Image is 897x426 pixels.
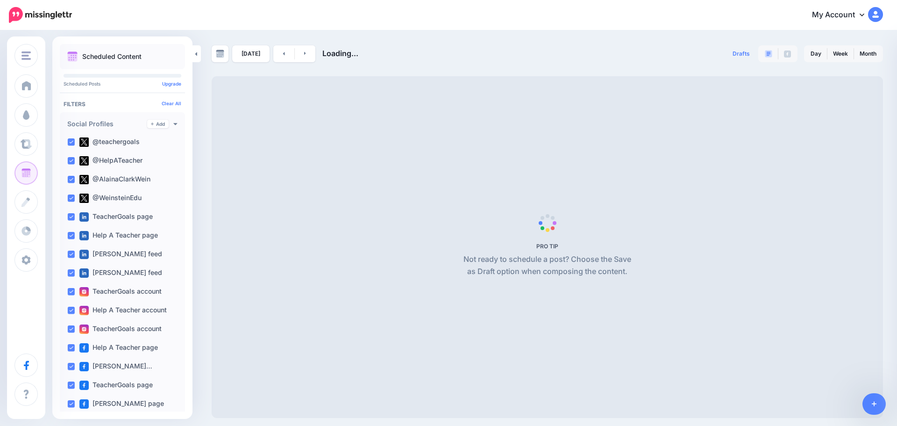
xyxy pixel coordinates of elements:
[79,212,153,222] label: TeacherGoals page
[765,50,772,58] img: paragraph-boxed.png
[64,81,181,86] p: Scheduled Posts
[79,306,167,315] label: Help A Teacher account
[803,4,883,27] a: My Account
[79,306,89,315] img: instagram-square.png
[162,81,181,87] a: Upgrade
[79,156,142,166] label: @HelpATeacher
[67,121,147,127] h4: Social Profiles
[21,51,31,60] img: menu.png
[79,231,89,240] img: linkedin-square.png
[79,343,89,353] img: facebook-square.png
[82,53,142,60] p: Scheduled Content
[79,362,152,371] label: [PERSON_NAME]…
[79,175,150,184] label: @AlainaClarkWein
[79,381,153,390] label: TeacherGoals page
[79,137,89,147] img: twitter-square.png
[79,212,89,222] img: linkedin-square.png
[79,343,158,353] label: Help A Teacher page
[322,49,358,58] span: Loading...
[9,7,72,23] img: Missinglettr
[79,156,89,166] img: twitter-square.png
[79,268,162,278] label: [PERSON_NAME] feed
[79,137,140,147] label: @teachergoals
[460,253,635,278] p: Not ready to schedule a post? Choose the Save as Draft option when composing the content.
[79,250,89,259] img: linkedin-square.png
[79,287,162,296] label: TeacherGoals account
[79,287,89,296] img: instagram-square.png
[79,362,89,371] img: facebook-square.png
[79,250,162,259] label: [PERSON_NAME] feed
[827,46,854,61] a: Week
[727,45,755,62] a: Drafts
[79,399,164,409] label: [PERSON_NAME] page
[79,381,89,390] img: facebook-square.png
[79,325,89,334] img: instagram-square.png
[79,268,89,278] img: linkedin-square.png
[162,101,181,106] a: Clear All
[854,46,882,61] a: Month
[79,194,89,203] img: twitter-square.png
[733,51,750,57] span: Drafts
[805,46,827,61] a: Day
[784,51,791,58] img: facebook-grey-square.png
[147,120,169,128] a: Add
[232,45,270,62] a: [DATE]
[67,51,78,62] img: calendar.png
[216,50,224,58] img: calendar-grey-darker.png
[64,101,181,108] h4: Filters
[79,399,89,409] img: facebook-square.png
[79,194,142,203] label: @WeinsteinEdu
[460,243,635,250] h5: PRO TIP
[79,175,89,184] img: twitter-square.png
[79,231,158,240] label: Help A Teacher page
[79,325,162,334] label: TeacherGoals account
